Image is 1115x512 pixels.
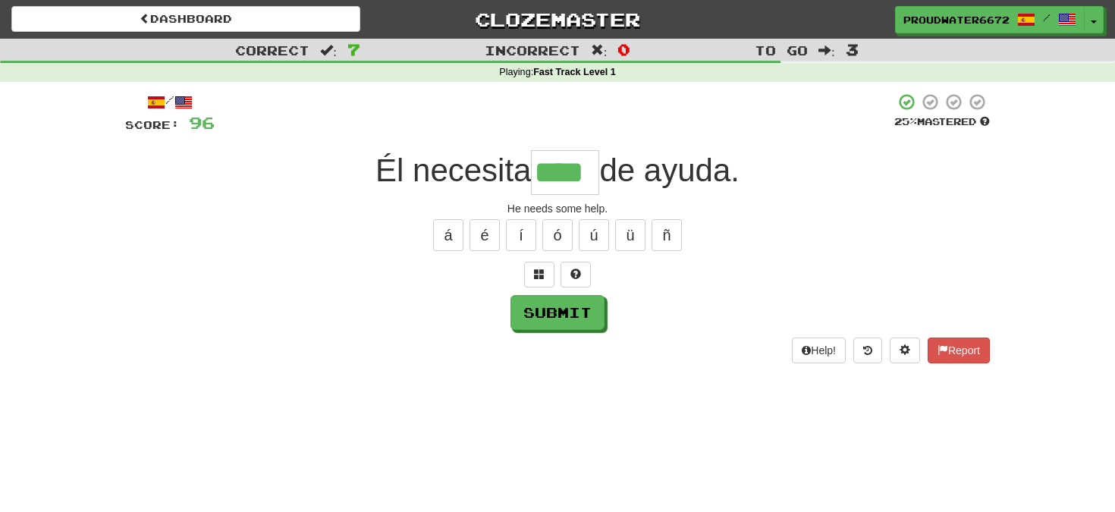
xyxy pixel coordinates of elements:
button: Round history (alt+y) [853,338,882,363]
button: Report [928,338,990,363]
div: / [125,93,215,112]
span: Correct [235,42,309,58]
button: Single letter hint - you only get 1 per sentence and score half the points! alt+h [561,262,591,287]
button: ú [579,219,609,251]
span: 0 [617,40,630,58]
span: Él necesita [375,152,531,188]
span: : [591,44,608,57]
span: : [320,44,337,57]
span: Incorrect [485,42,580,58]
button: ü [615,219,645,251]
span: / [1043,12,1051,23]
button: Submit [510,295,605,330]
span: ProudWater6672 [903,13,1010,27]
button: Switch sentence to multiple choice alt+p [524,262,554,287]
div: He needs some help. [125,201,990,216]
span: 96 [189,113,215,132]
a: Clozemaster [383,6,732,33]
span: 7 [347,40,360,58]
span: de ayuda. [599,152,740,188]
button: ó [542,219,573,251]
a: Dashboard [11,6,360,32]
button: á [433,219,463,251]
span: 25 % [894,115,917,127]
button: ñ [652,219,682,251]
span: 3 [846,40,859,58]
span: To go [755,42,808,58]
strong: Fast Track Level 1 [533,67,616,77]
button: í [506,219,536,251]
button: Help! [792,338,846,363]
span: Score: [125,118,180,131]
button: é [470,219,500,251]
div: Mastered [894,115,990,129]
a: ProudWater6672 / [895,6,1085,33]
span: : [818,44,835,57]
